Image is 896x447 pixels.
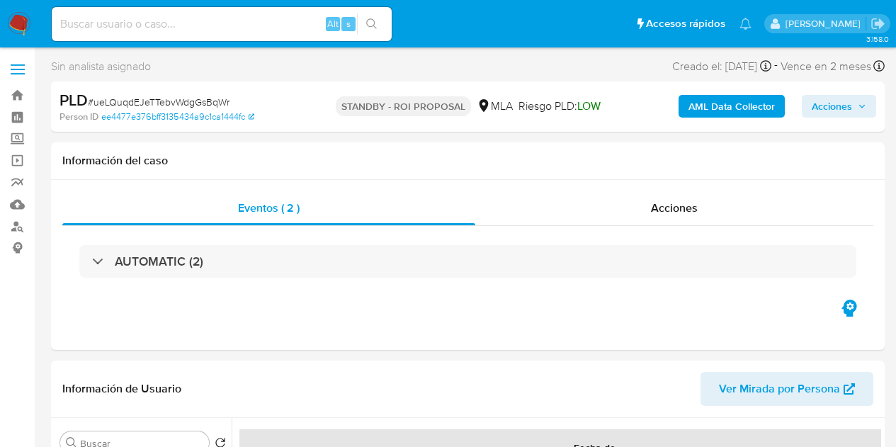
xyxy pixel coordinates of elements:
h3: AUTOMATIC (2) [115,254,203,269]
span: Acciones [651,200,698,216]
span: s [346,17,351,30]
span: Acciones [812,95,852,118]
span: - [774,57,778,76]
b: AML Data Collector [688,95,775,118]
div: Creado el: [DATE] [672,57,771,76]
span: Alt [327,17,339,30]
input: Buscar usuario o caso... [52,15,392,33]
span: # ueLQuqdEJeTTebvWdgGsBqWr [88,95,229,109]
span: Sin analista asignado [51,59,151,74]
span: Accesos rápidos [646,16,725,31]
span: Ver Mirada por Persona [719,372,840,406]
h1: Información de Usuario [62,382,181,396]
button: search-icon [357,14,386,34]
a: Salir [871,16,885,31]
a: Notificaciones [739,18,752,30]
h1: Información del caso [62,154,873,168]
b: PLD [59,89,88,111]
p: STANDBY - ROI PROPOSAL [336,96,471,116]
button: AML Data Collector [679,95,785,118]
span: Vence en 2 meses [781,59,871,74]
div: AUTOMATIC (2) [79,245,856,278]
div: MLA [477,98,513,114]
b: Person ID [59,111,98,123]
span: Riesgo PLD: [518,98,601,114]
a: ee4477e376bff3135434a9c1ca1444fc [101,111,254,123]
p: julieta.rodriguez@mercadolibre.com [786,17,866,30]
span: Eventos ( 2 ) [238,200,300,216]
button: Acciones [802,95,876,118]
button: Ver Mirada por Persona [701,372,873,406]
span: LOW [577,98,601,114]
